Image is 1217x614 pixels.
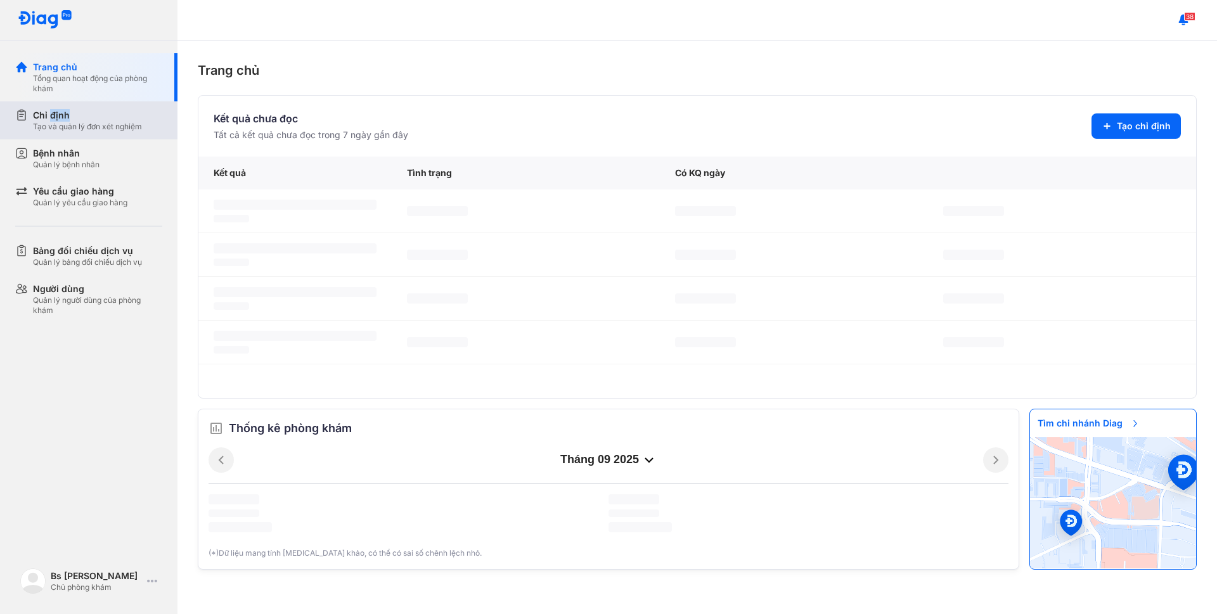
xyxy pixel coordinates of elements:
span: ‌ [214,287,377,297]
div: Bs [PERSON_NAME] [51,570,142,582]
div: Quản lý bệnh nhân [33,160,100,170]
span: ‌ [675,250,736,260]
span: ‌ [214,215,249,222]
span: Tìm chi nhánh Diag [1030,409,1148,437]
div: Quản lý bảng đối chiếu dịch vụ [33,257,142,267]
span: ‌ [407,250,468,260]
span: ‌ [214,302,249,310]
div: (*)Dữ liệu mang tính [MEDICAL_DATA] khảo, có thể có sai số chênh lệch nhỏ. [209,547,1008,559]
span: ‌ [407,337,468,347]
span: ‌ [608,509,659,517]
div: Tình trạng [392,157,660,189]
span: Tạo chỉ định [1117,120,1171,132]
img: logo [18,10,72,30]
div: tháng 09 2025 [234,452,983,468]
div: Trang chủ [33,61,162,74]
span: ‌ [675,206,736,216]
span: ‌ [209,494,259,504]
span: ‌ [214,200,377,210]
div: Kết quả [198,157,392,189]
span: ‌ [209,522,272,532]
span: 38 [1184,12,1195,21]
button: Tạo chỉ định [1091,113,1181,139]
div: Tạo và quản lý đơn xét nghiệm [33,122,142,132]
span: ‌ [943,250,1004,260]
span: ‌ [608,522,672,532]
div: Chủ phòng khám [51,582,142,592]
span: ‌ [209,509,259,517]
img: order.5a6da16c.svg [209,421,224,436]
span: ‌ [608,494,659,504]
span: ‌ [407,206,468,216]
span: ‌ [407,293,468,304]
span: ‌ [214,346,249,354]
span: ‌ [214,243,377,253]
div: Tổng quan hoạt động của phòng khám [33,74,162,94]
span: ‌ [214,331,377,341]
div: Trang chủ [198,61,1197,80]
div: Quản lý người dùng của phòng khám [33,295,162,316]
div: Bảng đối chiếu dịch vụ [33,245,142,257]
span: ‌ [675,293,736,304]
div: Chỉ định [33,109,142,122]
div: Yêu cầu giao hàng [33,185,127,198]
div: Người dùng [33,283,162,295]
div: Có KQ ngày [660,157,928,189]
span: Thống kê phòng khám [229,419,352,437]
span: ‌ [675,337,736,347]
span: ‌ [943,337,1004,347]
span: ‌ [214,259,249,266]
div: Tất cả kết quả chưa đọc trong 7 ngày gần đây [214,129,408,141]
span: ‌ [943,206,1004,216]
div: Kết quả chưa đọc [214,111,408,126]
img: logo [20,568,46,594]
div: Bệnh nhân [33,147,100,160]
span: ‌ [943,293,1004,304]
div: Quản lý yêu cầu giao hàng [33,198,127,208]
